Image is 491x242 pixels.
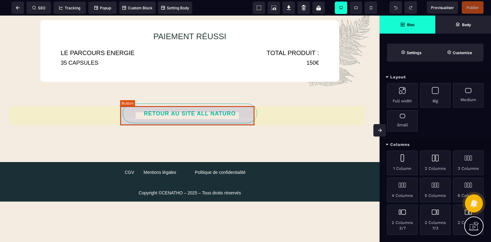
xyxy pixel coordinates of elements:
div: 2 Columns 4/5 [453,205,484,235]
span: Popup [94,6,111,10]
div: 2 Columns [420,151,451,175]
strong: Bloc [407,22,415,27]
span: Publier [466,5,479,10]
span: Open Layer Manager [435,16,491,34]
div: Politique de confidentialité [195,154,245,159]
text: 150€ [190,43,319,52]
span: View components [253,2,265,14]
span: Open Style Manager [435,44,484,62]
text: 35 CAPSULES [61,43,190,52]
span: Screenshot [268,2,280,14]
div: 1 Column [387,151,418,175]
div: 4 Columns [387,178,418,202]
div: Medium [453,83,484,108]
div: 6 Columns [453,178,484,202]
span: Open Blocks [380,16,435,34]
span: Settings [387,44,435,62]
strong: Customize [453,50,472,55]
text: TOTAL PRODUIT : [190,32,319,43]
div: Big [420,83,451,108]
div: Small [387,110,418,132]
div: 5 Columns [420,178,451,202]
strong: Settings [407,50,422,55]
div: 3 Columns [453,151,484,175]
text: PAIEMENT RÉUSSI [56,14,324,28]
span: Setting Body [161,6,189,10]
strong: Body [462,22,471,27]
text: LE PARCOURS ENERGIE [61,32,190,43]
div: Full width [387,83,418,108]
div: CGV [125,154,134,159]
div: Layout [380,72,491,83]
div: Mentions légales [143,154,176,159]
span: SEO [32,6,45,10]
div: Columns [380,139,491,151]
div: 2 Columns 3/7 [387,205,418,235]
span: Previsualiser [431,5,454,10]
button: RETOUR AU SITE ALL NATURO [123,88,257,108]
div: 2 Columns 7/3 [420,205,451,235]
span: Tracking [59,6,80,10]
span: Custom Block [122,6,152,10]
span: Preview [427,1,458,14]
